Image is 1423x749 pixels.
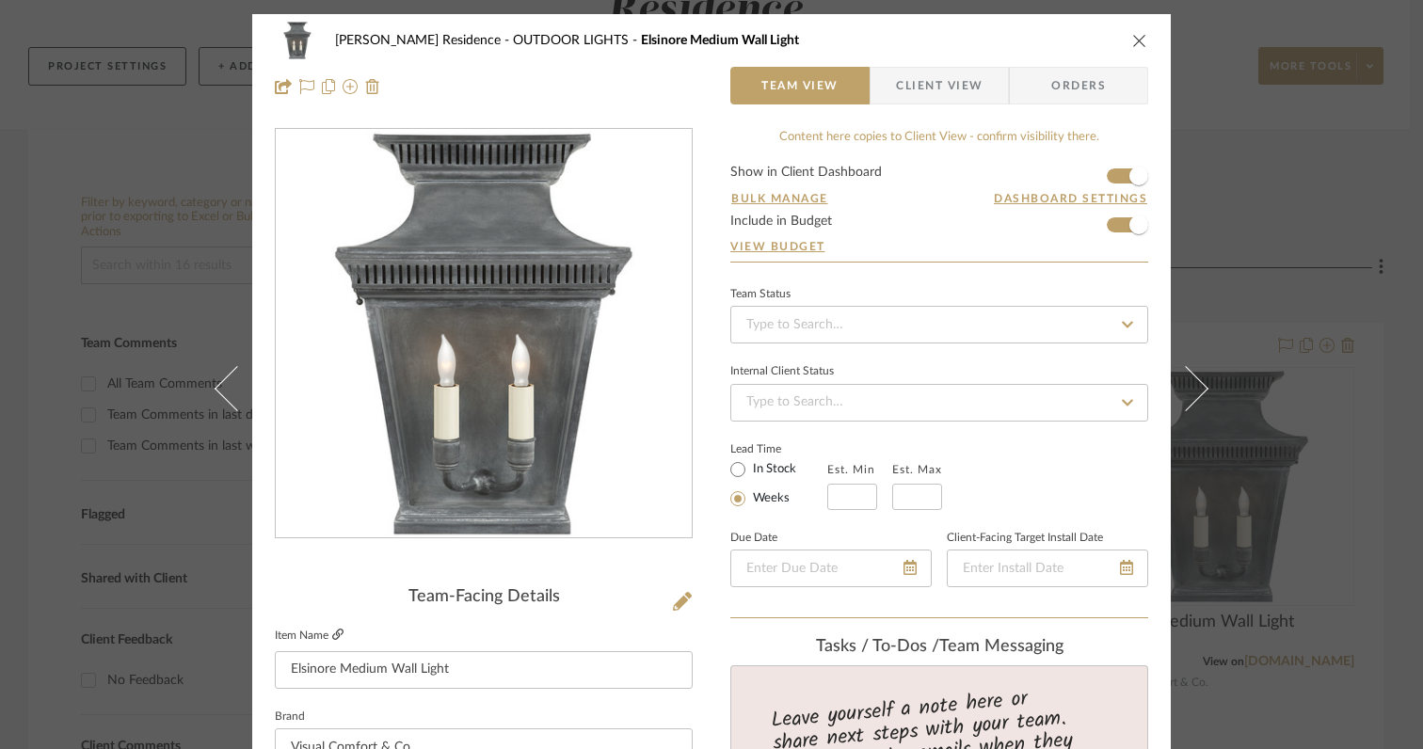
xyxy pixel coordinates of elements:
[993,190,1148,207] button: Dashboard Settings
[730,550,932,587] input: Enter Due Date
[730,440,827,457] label: Lead Time
[730,637,1148,658] div: team Messaging
[730,239,1148,254] a: View Budget
[275,22,320,59] img: 715fe293-21fe-4c22-a54d-54bc9f0abe92_48x40.jpg
[730,306,1148,343] input: Type to Search…
[749,461,796,478] label: In Stock
[730,290,791,299] div: Team Status
[280,130,688,538] img: 715fe293-21fe-4c22-a54d-54bc9f0abe92_436x436.jpg
[275,712,305,722] label: Brand
[730,190,829,207] button: Bulk Manage
[730,384,1148,422] input: Type to Search…
[513,34,641,47] span: OUTDOOR LIGHTS
[816,638,939,655] span: Tasks / To-Dos /
[947,550,1148,587] input: Enter Install Date
[730,534,777,543] label: Due Date
[896,67,983,104] span: Client View
[730,367,834,376] div: Internal Client Status
[749,490,790,507] label: Weeks
[730,457,827,510] mat-radio-group: Select item type
[276,130,692,538] div: 0
[1131,32,1148,49] button: close
[641,34,799,47] span: Elsinore Medium Wall Light
[1031,67,1127,104] span: Orders
[730,128,1148,147] div: Content here copies to Client View - confirm visibility there.
[761,67,839,104] span: Team View
[947,534,1103,543] label: Client-Facing Target Install Date
[335,34,513,47] span: [PERSON_NAME] Residence
[275,587,693,608] div: Team-Facing Details
[365,79,380,94] img: Remove from project
[892,463,942,476] label: Est. Max
[275,628,344,644] label: Item Name
[275,651,693,689] input: Enter Item Name
[827,463,875,476] label: Est. Min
